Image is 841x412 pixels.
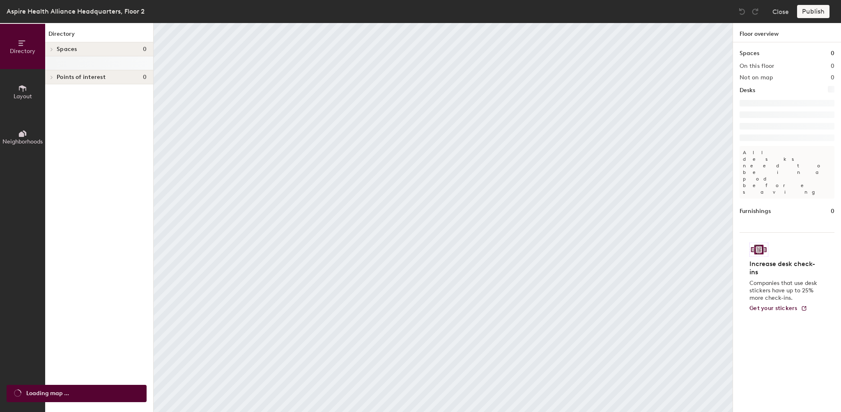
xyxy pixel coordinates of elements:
h2: 0 [831,63,834,69]
h1: Spaces [740,49,759,58]
span: 0 [143,74,147,81]
img: Redo [751,7,759,16]
img: Undo [738,7,746,16]
img: Sticker logo [749,243,768,257]
span: Directory [10,48,35,55]
span: Spaces [57,46,77,53]
h2: On this floor [740,63,774,69]
h1: 0 [831,49,834,58]
span: Loading map ... [26,389,69,398]
h1: Floor overview [733,23,841,42]
button: Close [772,5,789,18]
span: Points of interest [57,74,106,81]
p: All desks need to be in a pod before saving [740,146,834,199]
h1: Directory [45,30,153,42]
span: Neighborhoods [2,138,43,145]
span: Get your stickers [749,305,797,312]
h2: 0 [831,74,834,81]
h1: Furnishings [740,207,771,216]
h1: 0 [831,207,834,216]
span: Layout [14,93,32,100]
span: 0 [143,46,147,53]
p: Companies that use desk stickers have up to 25% more check-ins. [749,280,820,302]
h4: Increase desk check-ins [749,260,820,276]
div: Aspire Health Alliance Headquarters, Floor 2 [7,6,145,16]
h2: Not on map [740,74,773,81]
h1: Desks [740,86,755,95]
canvas: Map [154,23,733,412]
a: Get your stickers [749,305,807,312]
